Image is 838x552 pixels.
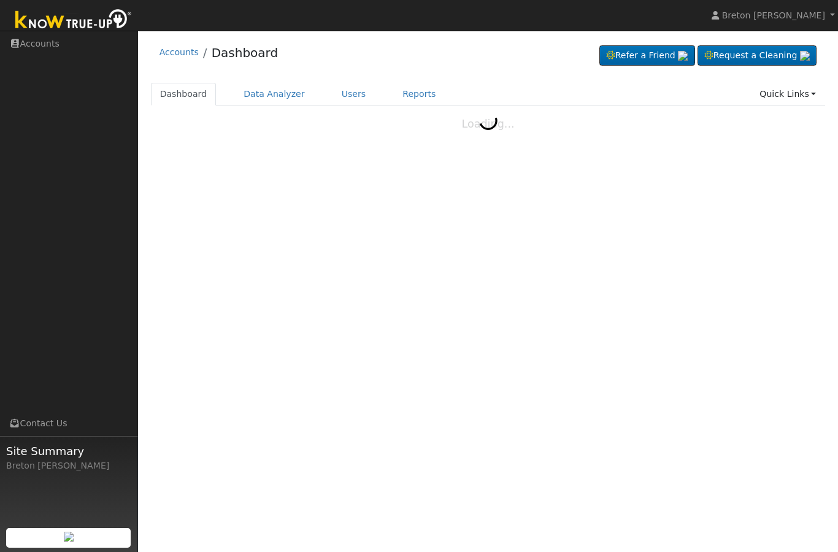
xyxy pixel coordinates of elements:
[698,45,817,66] a: Request a Cleaning
[333,83,375,105] a: Users
[160,47,199,57] a: Accounts
[678,51,688,61] img: retrieve
[234,83,314,105] a: Data Analyzer
[393,83,445,105] a: Reports
[212,45,279,60] a: Dashboard
[6,459,131,472] div: Breton [PERSON_NAME]
[599,45,695,66] a: Refer a Friend
[750,83,825,105] a: Quick Links
[800,51,810,61] img: retrieve
[64,532,74,542] img: retrieve
[6,443,131,459] span: Site Summary
[722,10,825,20] span: Breton [PERSON_NAME]
[9,7,138,34] img: Know True-Up
[151,83,217,105] a: Dashboard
